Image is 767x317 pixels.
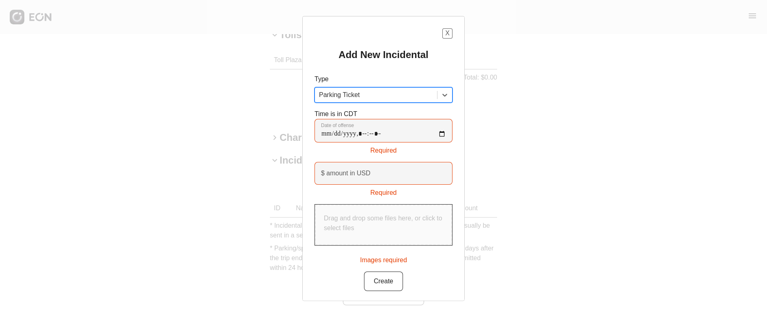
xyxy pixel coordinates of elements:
p: Drag and drop some files here, or click to select files [324,213,443,233]
label: Date of offense [321,122,354,128]
p: Type [315,74,452,84]
div: Required [315,142,452,155]
div: Images required [360,252,407,265]
button: Create [364,271,403,291]
div: Required [315,184,452,197]
label: $ amount in USD [321,168,371,178]
h2: Add New Incidental [338,48,428,61]
div: Time is in CDT [315,109,452,155]
button: X [442,28,452,38]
